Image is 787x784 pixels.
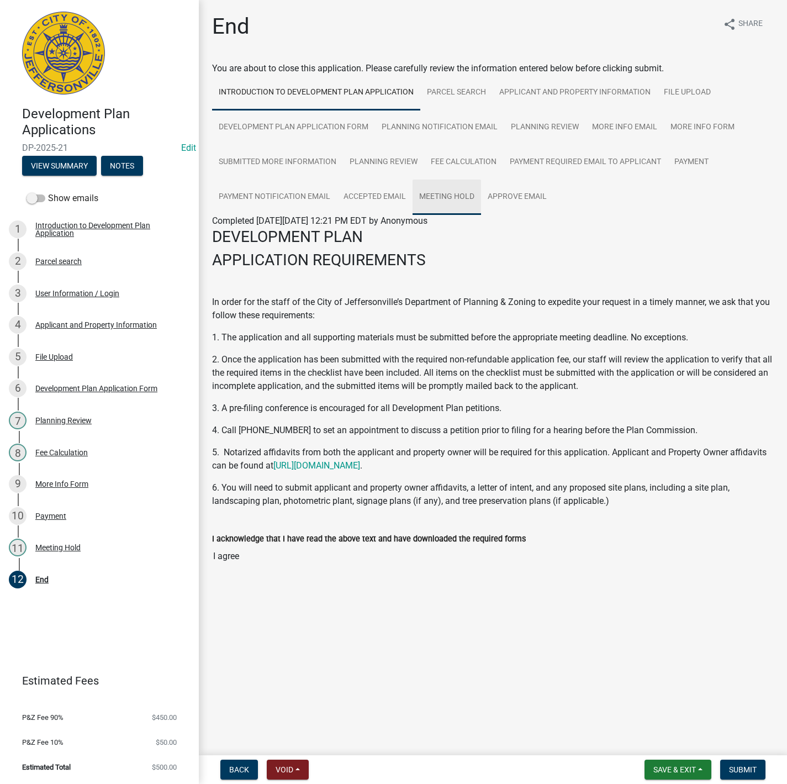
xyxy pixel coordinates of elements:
[22,106,190,138] h4: Development Plan Applications
[645,760,711,780] button: Save & Exit
[181,143,196,153] a: Edit
[212,13,250,40] h1: End
[9,571,27,588] div: 12
[493,75,657,111] a: Applicant and Property Information
[212,228,774,246] h3: DEVELOPMENT PLAN
[723,18,736,31] i: share
[212,75,420,111] a: Introduction to Development Plan Application
[337,180,413,215] a: Accepted Email
[101,156,143,176] button: Notes
[424,145,503,180] a: Fee Calculation
[22,12,105,94] img: City of Jeffersonville, Indiana
[229,765,249,774] span: Back
[267,760,309,780] button: Void
[9,670,181,692] a: Estimated Fees
[585,110,664,145] a: More Info Email
[220,760,258,780] button: Back
[156,739,177,746] span: $50.00
[152,764,177,771] span: $500.00
[212,481,774,508] p: 6. You will need to submit applicant and property owner affidavits, a letter of intent, and any p...
[35,512,66,520] div: Payment
[35,449,88,456] div: Fee Calculation
[35,576,49,583] div: End
[413,180,481,215] a: Meeting Hold
[420,75,493,111] a: Parcel search
[9,316,27,334] div: 4
[35,353,73,361] div: File Upload
[212,424,774,437] p: 4. Call [PHONE_NUMBER] to set an appointment to discuss a petition prior to filing for a hearing ...
[22,714,64,721] span: P&Z Fee 90%
[503,145,668,180] a: Payment Required Email to Applicant
[738,18,763,31] span: Share
[212,296,774,322] p: In order for the staff of the City of Jeffersonville’s Department of Planning & Zoning to expedit...
[9,348,27,366] div: 5
[212,62,774,590] div: You are about to close this application. Please carefully review the information entered below be...
[720,760,765,780] button: Submit
[35,544,81,551] div: Meeting Hold
[212,110,375,145] a: Development Plan Application Form
[9,507,27,525] div: 10
[101,162,143,171] wm-modal-confirm: Notes
[9,412,27,429] div: 7
[9,285,27,302] div: 3
[9,475,27,493] div: 9
[9,380,27,397] div: 6
[212,215,427,226] span: Completed [DATE][DATE] 12:21 PM EDT by Anonymous
[35,385,157,392] div: Development Plan Application Form
[212,535,526,543] label: I acknowledge that I have read the above text and have downloaded the required forms
[504,110,585,145] a: Planning Review
[9,444,27,461] div: 8
[343,145,424,180] a: Planning Review
[212,180,337,215] a: Payment Notification Email
[22,739,64,746] span: P&Z Fee 10%
[9,220,27,238] div: 1
[22,143,177,153] span: DP-2025-21
[212,353,774,393] p: 2. Once the application has been submitted with the required non-refundable application fee, our ...
[212,251,774,270] h3: APPLICATION REQUIREMENTS
[35,222,181,237] div: Introduction to Development Plan Application
[35,417,92,424] div: Planning Review
[212,402,774,415] p: 3. A pre-filing conference is encouraged for all Development Plan petitions.
[9,539,27,556] div: 11
[714,13,772,35] button: shareShare
[729,765,757,774] span: Submit
[22,156,97,176] button: View Summary
[22,764,71,771] span: Estimated Total
[212,331,774,344] p: 1. The application and all supporting materials must be submitted before the appropriate meeting ...
[9,252,27,270] div: 2
[35,257,82,265] div: Parcel search
[481,180,553,215] a: Approve Email
[375,110,504,145] a: Planning Notification Email
[653,765,696,774] span: Save & Exit
[181,143,196,153] wm-modal-confirm: Edit Application Number
[35,321,157,329] div: Applicant and Property Information
[152,714,177,721] span: $450.00
[276,765,293,774] span: Void
[668,145,715,180] a: Payment
[22,162,97,171] wm-modal-confirm: Summary
[35,480,88,488] div: More Info Form
[273,460,360,471] a: [URL][DOMAIN_NAME]
[212,446,774,472] p: 5. Notarized affidavits from both the applicant and property owner will be required for this appl...
[27,192,98,205] label: Show emails
[657,75,717,111] a: File Upload
[35,290,119,297] div: User Information / Login
[664,110,741,145] a: More Info Form
[212,145,343,180] a: Submitted More Information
